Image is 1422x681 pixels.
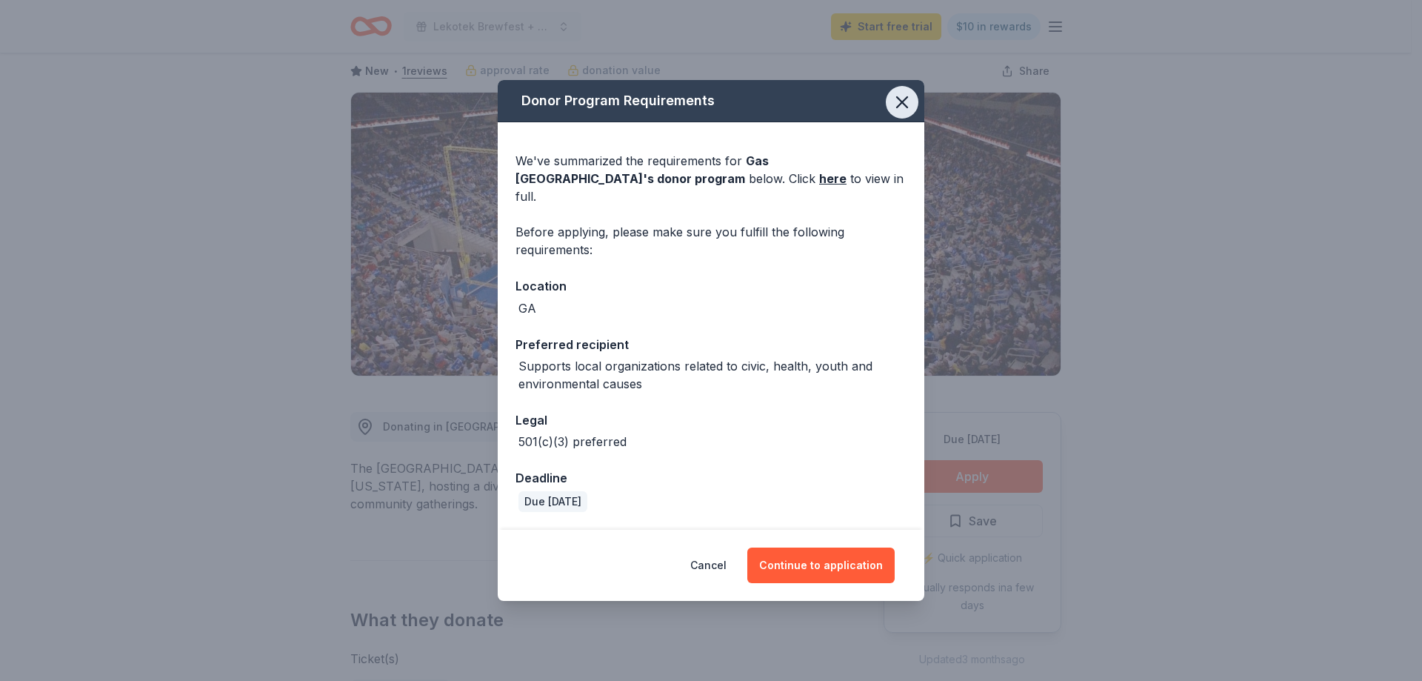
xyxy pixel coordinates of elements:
div: Supports local organizations related to civic, health, youth and environmental causes [518,357,907,393]
a: here [819,170,847,187]
div: GA [518,299,536,317]
div: Due [DATE] [518,491,587,512]
button: Cancel [690,548,727,583]
div: Location [515,276,907,296]
div: Donor Program Requirements [498,80,924,122]
button: Continue to application [747,548,895,583]
div: Preferred recipient [515,335,907,354]
div: 501(c)(3) preferred [518,433,627,451]
div: We've summarized the requirements for below. Click to view in full. [515,152,907,205]
div: Before applying, please make sure you fulfill the following requirements: [515,223,907,259]
div: Legal [515,411,907,430]
div: Deadline [515,468,907,488]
